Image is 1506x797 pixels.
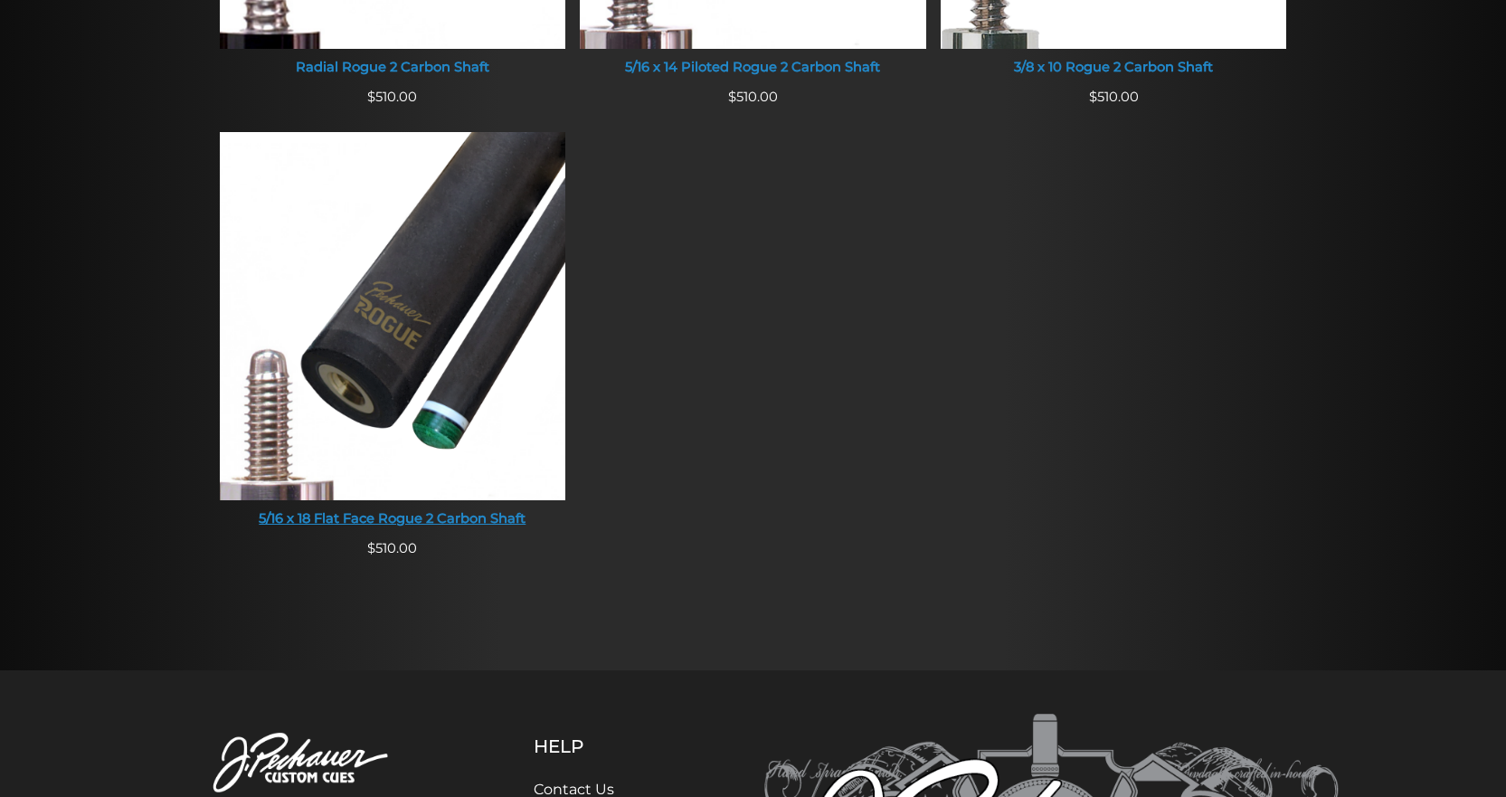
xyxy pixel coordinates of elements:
span: $ [728,89,736,105]
h5: Help [534,735,674,757]
div: 5/16 x 14 Piloted Rogue 2 Carbon Shaft [580,60,926,76]
span: 510.00 [728,89,778,105]
span: 510.00 [367,89,417,105]
div: 3/8 x 10 Rogue 2 Carbon Shaft [941,60,1287,76]
div: 5/16 x 18 Flat Face Rogue 2 Carbon Shaft [220,511,566,527]
span: $ [367,540,375,556]
span: $ [1089,89,1097,105]
span: 510.00 [1089,89,1139,105]
span: 510.00 [367,540,417,556]
span: $ [367,89,375,105]
img: 5/16 x 18 Flat Face Rogue 2 Carbon Shaft [220,132,566,500]
a: 5/16 x 18 Flat Face Rogue 2 Carbon Shaft 5/16 x 18 Flat Face Rogue 2 Carbon Shaft [220,132,566,538]
div: Radial Rogue 2 Carbon Shaft [220,60,566,76]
